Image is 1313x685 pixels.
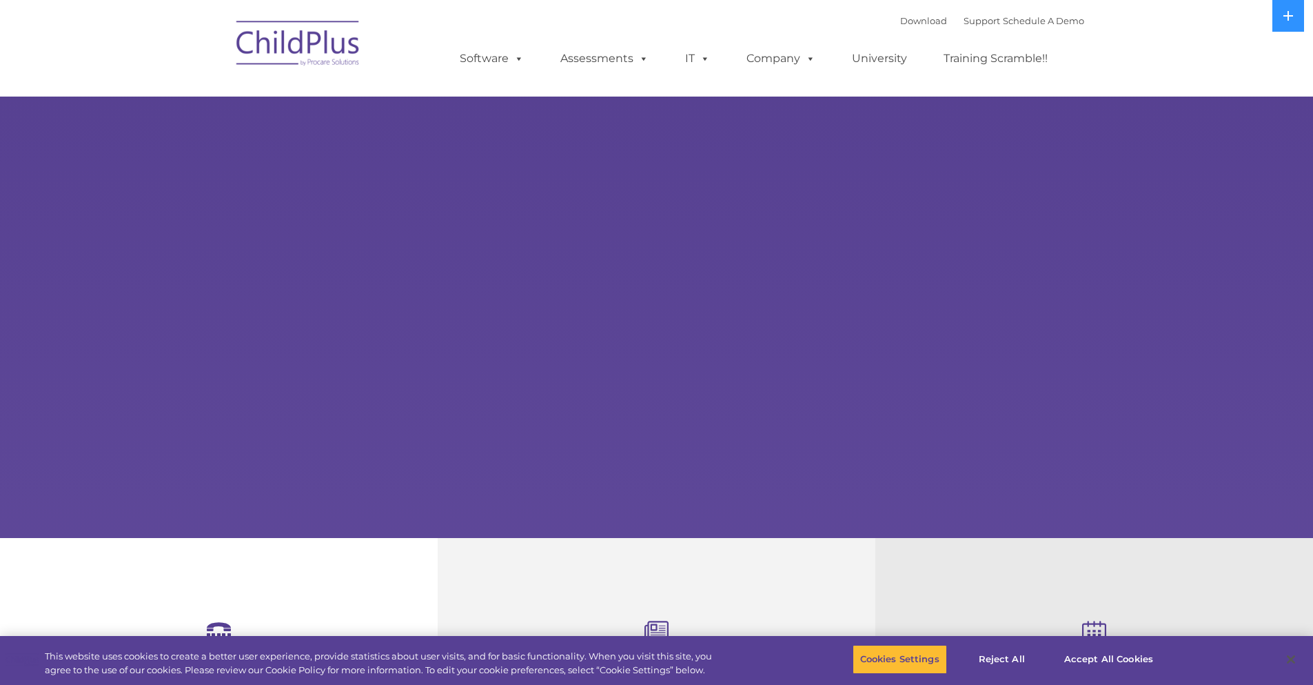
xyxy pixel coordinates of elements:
font: | [900,15,1084,26]
a: Software [446,45,538,72]
a: Assessments [547,45,662,72]
span: Last name [192,91,234,101]
span: Phone number [192,148,250,158]
button: Accept All Cookies [1057,645,1161,674]
a: Download [900,15,947,26]
button: Reject All [959,645,1045,674]
a: Company [733,45,829,72]
a: Schedule A Demo [1003,15,1084,26]
a: Support [964,15,1000,26]
a: University [838,45,921,72]
img: ChildPlus by Procare Solutions [230,11,367,80]
a: Training Scramble!! [930,45,1061,72]
div: This website uses cookies to create a better user experience, provide statistics about user visit... [45,650,722,677]
button: Close [1276,644,1306,675]
button: Cookies Settings [853,645,947,674]
a: IT [671,45,724,72]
